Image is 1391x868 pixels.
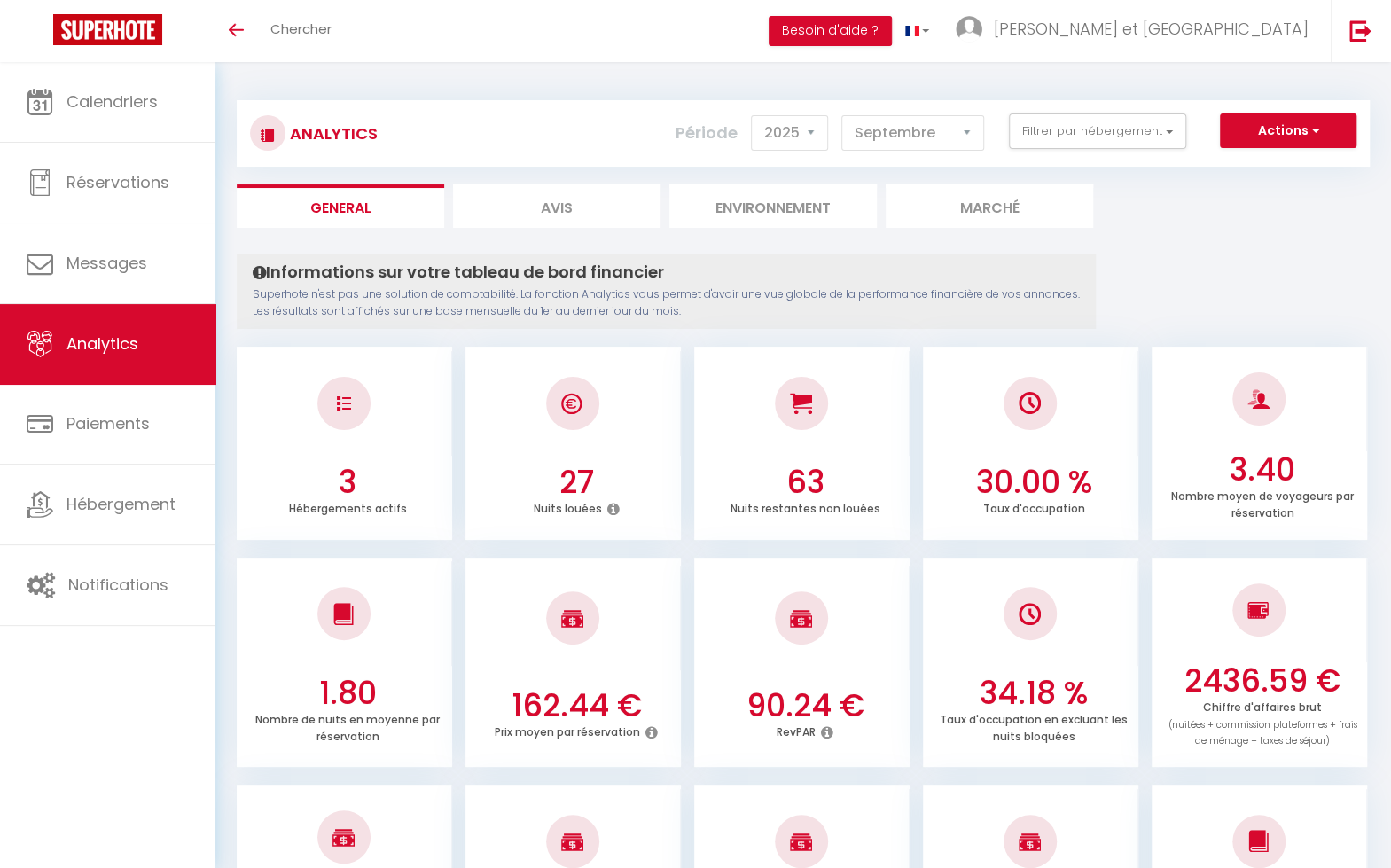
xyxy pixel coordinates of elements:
span: Messages [66,252,147,274]
h3: 90.24 € [705,687,905,724]
img: NO IMAGE [1019,603,1041,625]
img: logout [1349,20,1371,42]
h3: 2436.59 € [1162,662,1363,700]
img: NO IMAGE [1247,599,1270,621]
img: Super Booking [53,14,162,45]
img: ... [956,16,982,43]
h3: 1.80 [247,675,448,712]
h3: 3.40 [1162,451,1363,489]
h4: Informations sur votre tableau de bord financier [253,262,1080,282]
button: Besoin d'aide ? [769,16,892,46]
button: Filtrer par hébergement [1009,113,1186,149]
p: RevPAR [777,721,816,739]
span: Analytics [66,332,138,355]
button: Actions [1220,113,1356,149]
h3: 162.44 € [476,687,676,724]
span: Hébergement [66,493,176,515]
span: Notifications [68,574,168,596]
p: Taux d'occupation en excluant les nuits bloquées [940,708,1128,744]
h3: 27 [476,464,676,501]
button: Ouvrir le widget de chat LiveChat [14,7,67,60]
span: Chercher [270,20,332,38]
p: Taux d'occupation [983,497,1085,516]
li: Avis [453,184,660,228]
span: Paiements [66,412,150,434]
span: Calendriers [66,90,158,113]
p: Chiffre d'affaires brut [1168,696,1357,748]
p: Nuits louées [533,497,601,516]
li: General [237,184,444,228]
li: Marché [886,184,1093,228]
p: Nombre de nuits en moyenne par réservation [255,708,440,744]
h3: 63 [705,464,905,501]
li: Environnement [669,184,877,228]
p: Nuits restantes non louées [731,497,880,516]
p: Hébergements actifs [288,497,406,516]
img: NO IMAGE [337,396,351,411]
h3: 3 [247,464,448,501]
h3: 30.00 % [934,464,1134,501]
p: Nombre moyen de voyageurs par réservation [1171,485,1354,520]
span: (nuitées + commission plateformes + frais de ménage + taxes de séjour) [1168,718,1357,748]
p: Prix moyen par réservation [495,721,640,739]
span: [PERSON_NAME] et [GEOGRAPHIC_DATA] [994,18,1309,40]
label: Période [676,113,738,152]
p: Superhote n'est pas une solution de comptabilité. La fonction Analytics vous permet d'avoir une v... [253,286,1080,320]
span: Réservations [66,171,169,193]
h3: 34.18 % [934,675,1134,712]
h3: Analytics [285,113,378,153]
